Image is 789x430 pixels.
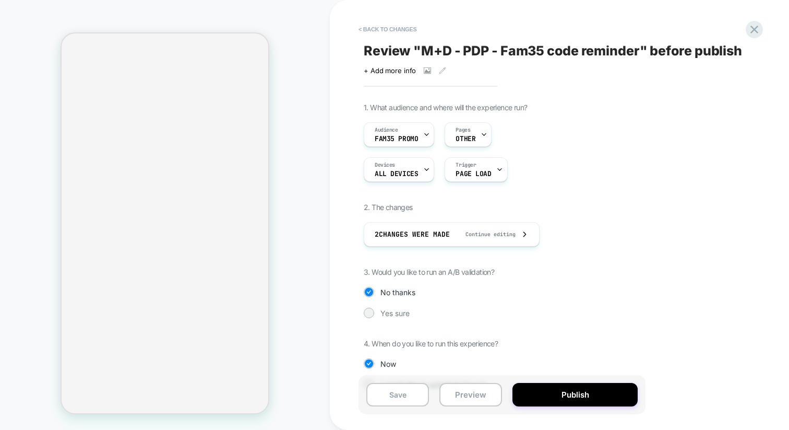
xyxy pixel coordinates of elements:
span: OTHER [456,135,475,143]
span: Page Load [456,170,491,178]
span: 4. When do you like to run this experience? [364,339,498,348]
span: Now [380,359,396,368]
span: 3. Would you like to run an A/B validation? [364,268,494,276]
span: Devices [375,161,395,169]
span: No thanks [380,288,415,297]
span: Fam35 Promo [375,135,418,143]
button: Save [366,383,429,406]
span: 2. The changes [364,203,413,212]
span: Continue editing [455,231,516,238]
button: Publish [512,383,638,406]
span: 2 Changes were made [375,230,450,239]
span: 1. What audience and where will the experience run? [364,103,527,112]
button: Preview [439,383,502,406]
span: Yes sure [380,309,410,318]
span: + Add more info [364,66,416,75]
span: Trigger [456,161,476,169]
span: Audience [375,126,398,134]
span: PRODUCT: the buffer™ brush [129,8,224,25]
span: Review " M+D - PDP - Fam35 code reminder " before publish [364,43,742,59]
span: Pages [456,126,470,134]
span: ALL DEVICES [375,170,418,178]
button: < Back to changes [353,21,422,38]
